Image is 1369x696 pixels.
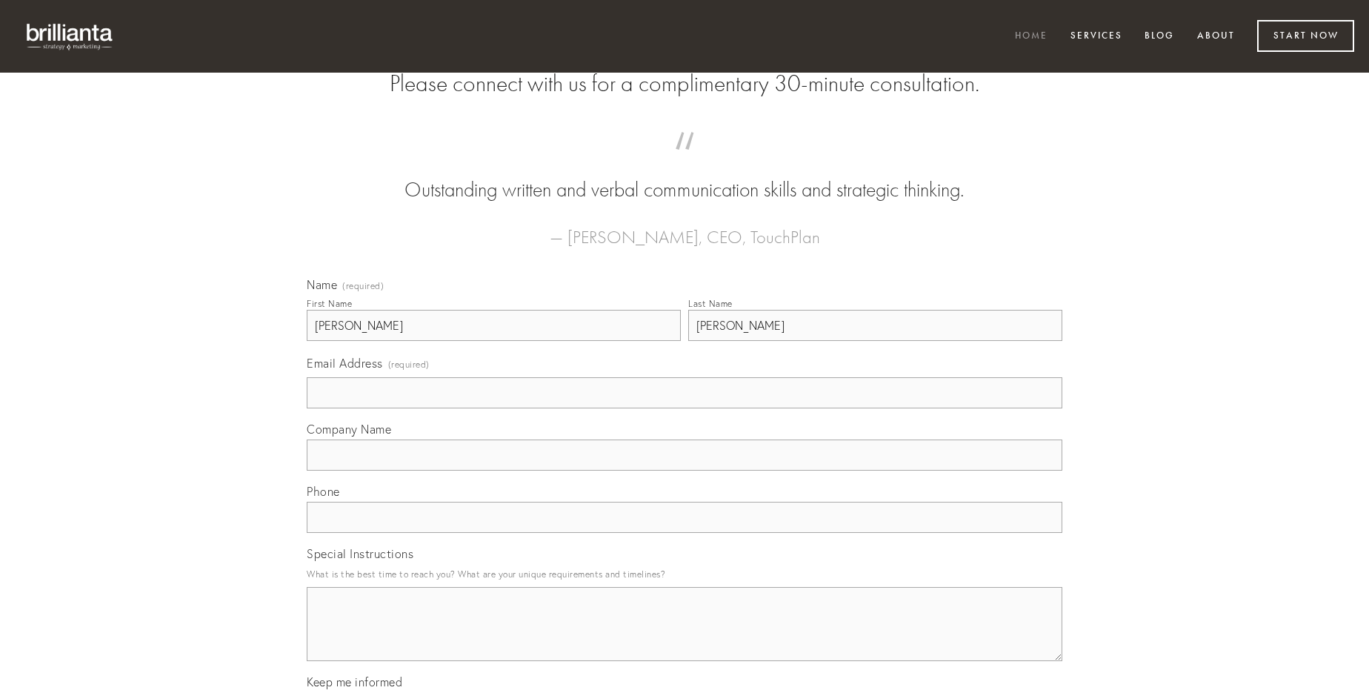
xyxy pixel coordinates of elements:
[330,205,1039,252] figcaption: — [PERSON_NAME], CEO, TouchPlan
[1061,24,1132,49] a: Services
[688,298,733,309] div: Last Name
[330,147,1039,176] span: “
[1257,20,1354,52] a: Start Now
[307,422,391,437] span: Company Name
[307,564,1062,584] p: What is the best time to reach you? What are your unique requirements and timelines?
[330,147,1039,205] blockquote: Outstanding written and verbal communication skills and strategic thinking.
[1135,24,1184,49] a: Blog
[388,354,430,374] span: (required)
[307,546,413,561] span: Special Instructions
[307,277,337,292] span: Name
[307,70,1062,98] h2: Please connect with us for a complimentary 30-minute consultation.
[307,484,340,499] span: Phone
[1188,24,1245,49] a: About
[1005,24,1057,49] a: Home
[342,282,384,291] span: (required)
[307,356,383,371] span: Email Address
[307,298,352,309] div: First Name
[307,675,402,689] span: Keep me informed
[15,15,126,58] img: brillianta - research, strategy, marketing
